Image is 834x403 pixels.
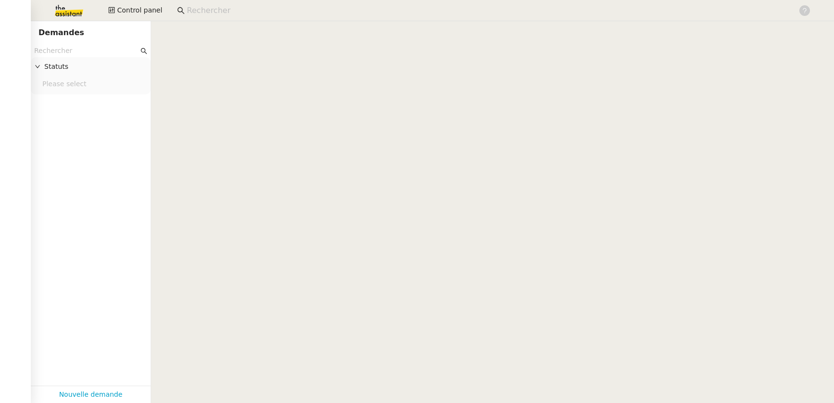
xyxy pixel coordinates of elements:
div: Statuts [31,57,151,76]
a: Nouvelle demande [59,389,123,400]
span: Statuts [44,61,147,72]
span: Control panel [117,5,162,16]
input: Rechercher [34,45,139,56]
button: Control panel [103,4,168,17]
input: Rechercher [187,4,788,17]
nz-page-header-title: Demandes [38,26,84,39]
